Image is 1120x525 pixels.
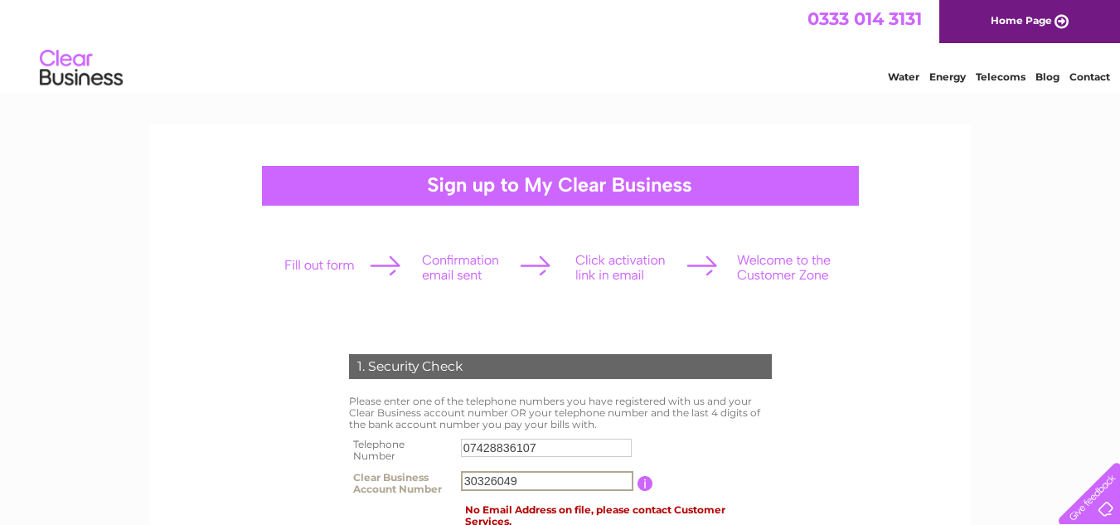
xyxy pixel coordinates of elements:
[638,476,653,491] input: Information
[807,8,922,29] a: 0333 014 3131
[169,9,953,80] div: Clear Business is a trading name of Verastar Limited (registered in [GEOGRAPHIC_DATA] No. 3667643...
[1035,70,1059,83] a: Blog
[1069,70,1110,83] a: Contact
[929,70,966,83] a: Energy
[888,70,919,83] a: Water
[345,434,457,467] th: Telephone Number
[345,467,457,500] th: Clear Business Account Number
[976,70,1025,83] a: Telecoms
[39,43,124,94] img: logo.png
[345,391,776,434] td: Please enter one of the telephone numbers you have registered with us and your Clear Business acc...
[349,354,772,379] div: 1. Security Check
